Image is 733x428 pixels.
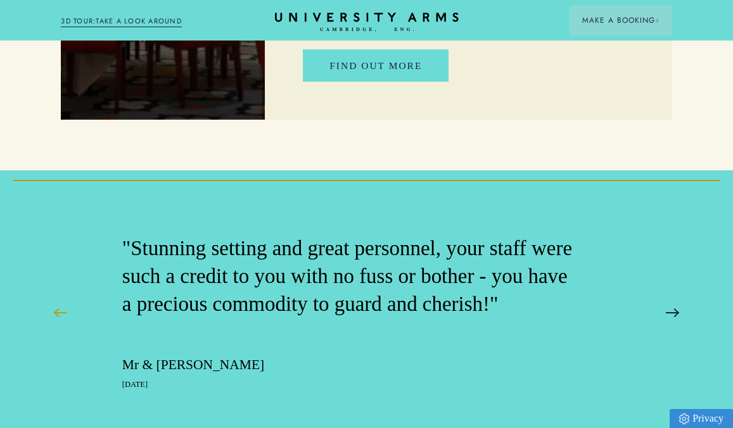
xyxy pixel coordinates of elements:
[61,16,182,27] a: 3D TOUR:TAKE A LOOK AROUND
[679,413,689,424] img: Privacy
[656,297,688,329] button: Next Slide
[655,18,660,23] img: Arrow icon
[122,235,573,318] p: "Stunning setting and great personnel, your staff were such a credit to you with no fuss or bothe...
[45,297,77,329] button: Previous Slide
[303,49,449,82] a: Find out More
[122,356,573,374] p: Mr & [PERSON_NAME]
[670,409,733,428] a: Privacy
[122,379,573,391] p: [DATE]
[582,15,660,26] span: Make a Booking
[570,5,672,35] button: Make a BookingArrow icon
[275,13,459,32] a: Home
